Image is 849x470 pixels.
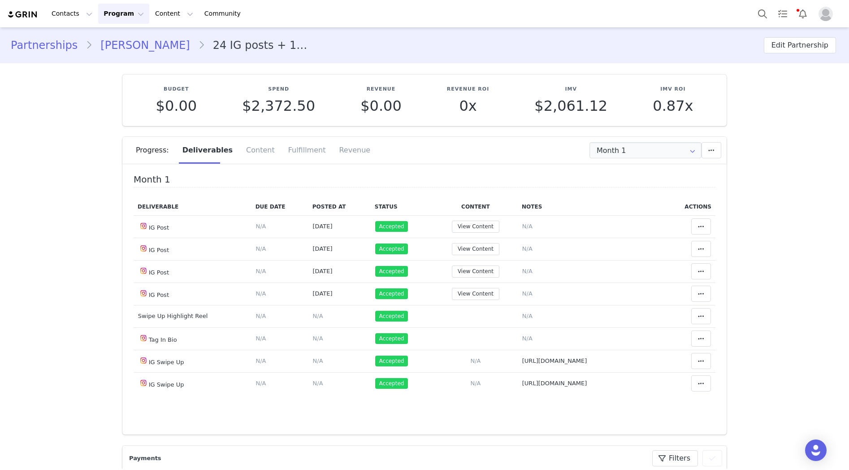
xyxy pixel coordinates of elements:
[11,37,86,53] a: Partnerships
[470,380,481,387] span: N/A
[793,4,813,24] button: Notifications
[256,223,266,230] span: N/A
[819,7,833,21] img: placeholder-profile.jpg
[813,7,842,21] button: Profile
[140,379,147,387] img: instagram.svg
[134,283,251,305] td: IG Post
[134,238,251,260] td: IG Post
[652,450,698,466] button: Filters
[256,290,266,297] span: N/A
[150,4,199,24] button: Content
[522,290,533,297] span: N/A
[773,4,793,24] a: Tasks
[134,260,251,283] td: IG Post
[242,86,315,93] p: Spend
[156,86,197,93] p: Budget
[140,222,147,230] img: instagram.svg
[375,266,408,277] span: Accepted
[313,245,333,252] span: [DATE]
[332,137,370,164] div: Revenue
[140,357,147,364] img: instagram.svg
[176,137,239,164] div: Deliverables
[134,327,251,350] td: Tag In Bio
[522,380,587,387] span: [URL][DOMAIN_NAME]
[7,10,39,19] img: grin logo
[140,335,147,342] img: instagram.svg
[663,198,715,216] th: Actions
[242,97,315,114] span: $2,372.50
[375,356,408,366] span: Accepted
[447,98,489,114] p: 0x
[375,244,408,254] span: Accepted
[313,380,323,387] span: N/A
[522,268,533,274] span: N/A
[313,335,323,342] span: N/A
[653,98,693,114] p: 0.87x
[589,142,702,158] input: Select
[199,4,250,24] a: Community
[452,243,499,255] button: View Content
[313,290,333,297] span: [DATE]
[140,290,147,297] img: instagram.svg
[92,37,198,53] a: [PERSON_NAME]
[764,37,836,53] button: Edit Partnership
[805,440,827,461] div: Open Intercom Messenger
[452,221,499,233] button: View Content
[239,137,282,164] div: Content
[653,86,693,93] p: IMV ROI
[452,265,499,278] button: View Content
[522,357,587,364] span: [URL][DOMAIN_NAME]
[522,245,533,252] span: N/A
[156,97,197,114] span: $0.00
[313,357,323,364] span: N/A
[98,4,149,24] button: Program
[308,198,371,216] th: Posted At
[256,245,266,252] span: N/A
[256,380,266,387] span: N/A
[375,378,408,389] span: Accepted
[470,357,481,364] span: N/A
[134,198,251,216] th: Deliverable
[452,288,499,300] button: View Content
[256,313,266,319] span: N/A
[433,198,518,216] th: Content
[134,215,251,238] td: IG Post
[375,311,408,322] span: Accepted
[134,350,251,372] td: IG Swipe Up
[534,97,607,114] span: $2,061.12
[669,453,690,464] span: Filters
[256,335,266,342] span: N/A
[522,313,533,319] span: N/A
[360,86,402,93] p: Revenue
[313,268,333,274] span: [DATE]
[140,245,147,252] img: instagram.svg
[518,198,663,216] th: Notes
[534,86,607,93] p: IMV
[375,333,408,344] span: Accepted
[46,4,98,24] button: Contacts
[313,223,333,230] span: [DATE]
[127,454,166,463] div: Payments
[371,198,433,216] th: Status
[360,97,402,114] span: $0.00
[375,221,408,232] span: Accepted
[134,305,251,327] td: Swipe Up Highlight Reel
[313,313,323,319] span: N/A
[136,137,176,164] div: Progress:
[134,372,251,395] td: IG Swipe Up
[447,86,489,93] p: Revenue ROI
[251,198,308,216] th: Due Date
[282,137,333,164] div: Fulfillment
[140,267,147,274] img: instagram.svg
[522,223,533,230] span: N/A
[256,357,266,364] span: N/A
[375,288,408,299] span: Accepted
[753,4,772,24] button: Search
[522,335,533,342] span: N/A
[256,268,266,274] span: N/A
[134,174,715,187] h4: Month 1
